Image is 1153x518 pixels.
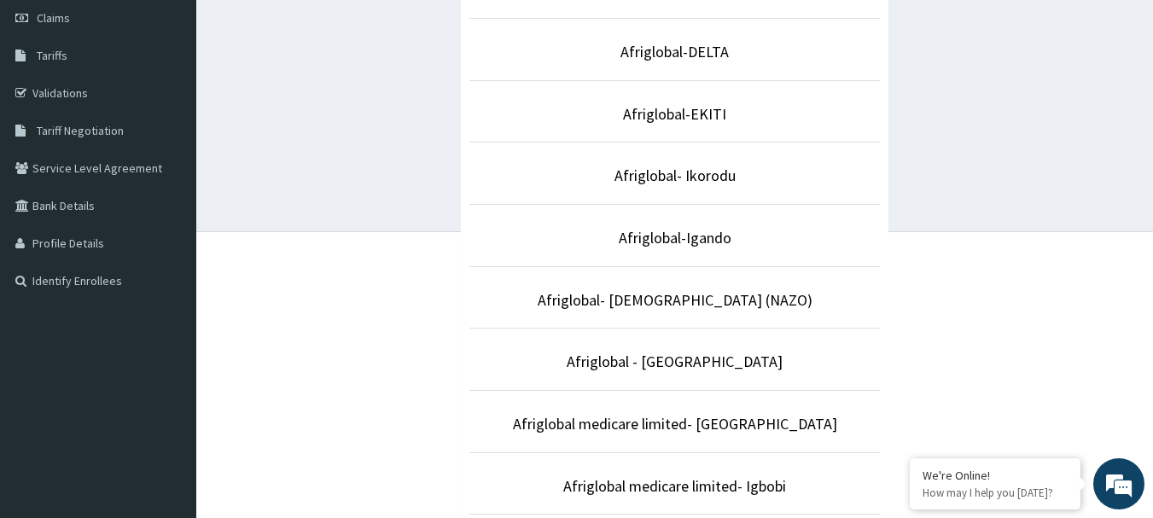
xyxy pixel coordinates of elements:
[923,486,1068,500] p: How may I help you today?
[563,476,786,496] a: Afriglobal medicare limited- Igbobi
[619,228,731,247] a: Afriglobal-Igando
[37,10,70,26] span: Claims
[37,48,67,63] span: Tariffs
[614,166,736,185] a: Afriglobal- Ikorodu
[620,42,729,61] a: Afriglobal-DELTA
[567,352,783,371] a: Afriglobal - [GEOGRAPHIC_DATA]
[513,414,837,434] a: Afriglobal medicare limited- [GEOGRAPHIC_DATA]
[538,290,812,310] a: Afriglobal- [DEMOGRAPHIC_DATA] (NAZO)
[623,104,726,124] a: Afriglobal-EKITI
[923,468,1068,483] div: We're Online!
[37,123,124,138] span: Tariff Negotiation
